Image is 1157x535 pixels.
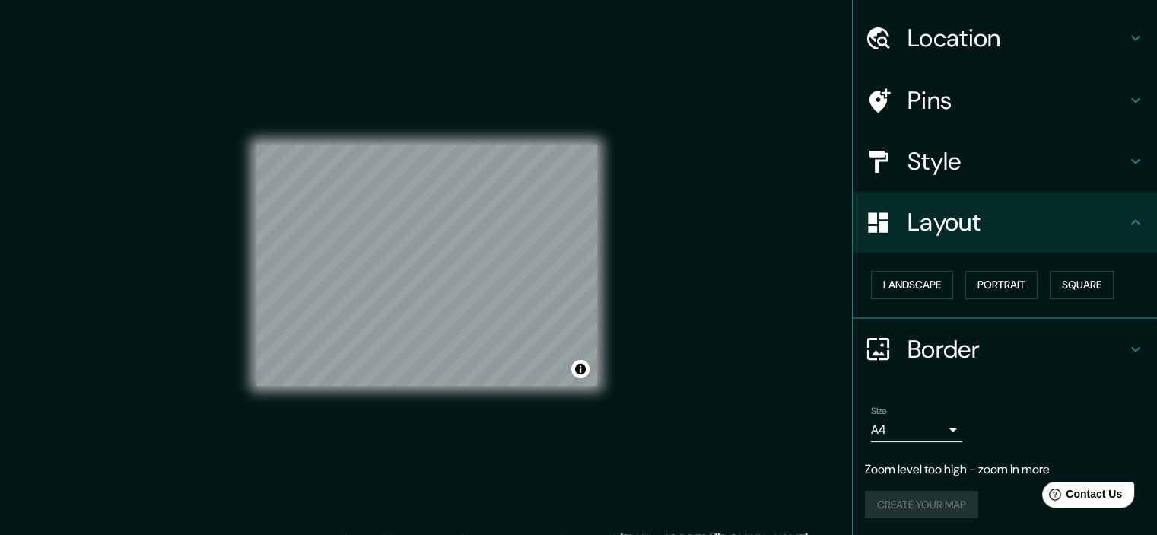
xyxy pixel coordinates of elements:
div: Style [853,131,1157,192]
h4: Location [907,23,1127,53]
div: Border [853,319,1157,380]
button: Landscape [871,271,953,299]
div: Location [853,8,1157,68]
div: Layout [853,192,1157,253]
canvas: Map [256,145,597,386]
h4: Pins [907,85,1127,116]
p: Zoom level too high - zoom in more [865,460,1145,479]
button: Portrait [965,271,1038,299]
h4: Style [907,146,1127,177]
button: Toggle attribution [571,360,590,378]
h4: Layout [907,207,1127,237]
div: Pins [853,70,1157,131]
label: Size [871,404,887,417]
h4: Border [907,334,1127,365]
button: Square [1050,271,1114,299]
div: A4 [871,418,962,442]
iframe: Help widget launcher [1022,476,1140,518]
